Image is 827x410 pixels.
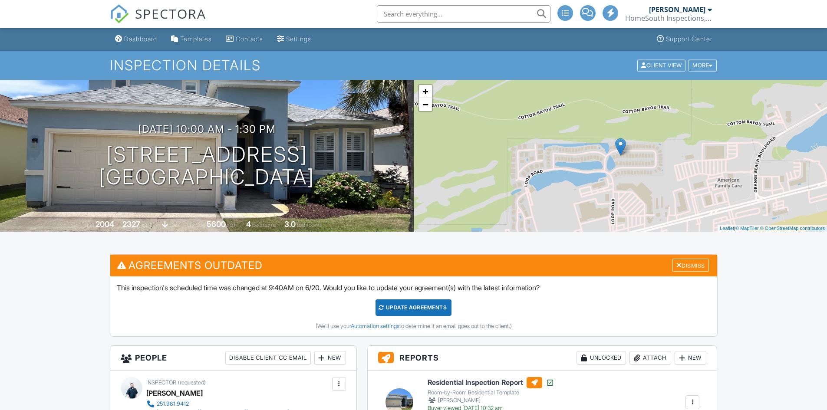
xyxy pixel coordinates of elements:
[625,14,712,23] div: HomeSouth Inspections, LLC
[110,276,717,336] div: This inspection's scheduled time was changed at 9:40AM on 6/20. Would you like to update your agr...
[112,31,161,47] a: Dashboard
[110,346,356,371] h3: People
[236,35,263,43] div: Contacts
[428,389,554,396] div: Room-by-Room Residential Template
[110,4,129,23] img: The Best Home Inspection Software - Spectora
[187,222,205,228] span: Lot Size
[672,259,709,272] div: Dismiss
[146,400,289,408] a: 251.981.9412
[297,222,322,228] span: bathrooms
[419,98,432,111] a: Zoom out
[577,351,626,365] div: Unlocked
[227,222,238,228] span: sq.ft.
[246,220,251,229] div: 4
[286,35,311,43] div: Settings
[718,225,827,232] div: |
[666,35,712,43] div: Support Center
[368,346,717,371] h3: Reports
[720,226,734,231] a: Leaflet
[135,4,206,23] span: SPECTORA
[138,123,276,135] h3: [DATE] 10:00 am - 1:30 pm
[428,396,554,405] div: [PERSON_NAME]
[377,5,550,23] input: Search everything...
[168,31,215,47] a: Templates
[96,220,114,229] div: 2004
[207,220,226,229] div: 5600
[252,222,276,228] span: bedrooms
[284,220,296,229] div: 3.0
[675,351,706,365] div: New
[110,255,717,276] h3: Agreements Outdated
[222,31,267,47] a: Contacts
[629,351,671,365] div: Attach
[110,58,718,73] h1: Inspection Details
[142,222,154,228] span: sq. ft.
[653,31,716,47] a: Support Center
[351,323,399,329] a: Automation settings
[760,226,825,231] a: © OpenStreetMap contributors
[637,59,685,71] div: Client View
[225,351,311,365] div: Disable Client CC Email
[146,379,176,386] span: Inspector
[314,351,346,365] div: New
[428,377,554,388] h6: Residential Inspection Report
[735,226,759,231] a: © MapTiler
[376,299,451,316] div: Update Agreements
[273,31,315,47] a: Settings
[124,35,157,43] div: Dashboard
[110,12,206,30] a: SPECTORA
[178,379,206,386] span: (requested)
[169,222,179,228] span: slab
[419,85,432,98] a: Zoom in
[117,323,711,330] div: (We'll use your to determine if an email goes out to the client.)
[99,143,314,189] h1: [STREET_ADDRESS] [GEOGRAPHIC_DATA]
[649,5,705,14] div: [PERSON_NAME]
[85,222,94,228] span: Built
[146,387,203,400] div: [PERSON_NAME]
[636,62,688,68] a: Client View
[180,35,212,43] div: Templates
[122,220,140,229] div: 2327
[157,400,189,407] div: 251.981.9412
[689,59,717,71] div: More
